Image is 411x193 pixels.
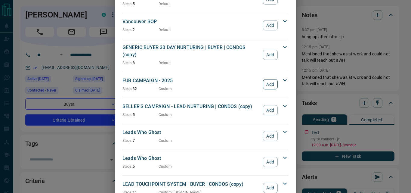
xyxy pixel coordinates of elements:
button: Add [263,20,278,30]
span: Steps: [122,164,133,169]
button: Add [263,183,278,193]
div: Leads Who GhostSteps:7CustomAdd [122,128,289,145]
span: Steps: [122,87,133,91]
button: Add [263,79,278,89]
p: 5 [122,1,159,7]
div: Vancouver SOPSteps:2DefaultAdd [122,17,289,34]
div: SELLER'S CAMPAIGN - LEAD NURTURING | CONDOS (copy)Steps:5CustomAdd [122,102,289,119]
span: Steps: [122,139,133,143]
p: 2 [122,27,159,33]
p: LEAD TOUCHPOINT SYSTEM | BUYER | CONDOS (copy) [122,181,260,188]
button: Add [263,131,278,141]
button: Add [263,105,278,115]
button: Add [263,157,278,167]
p: Custom [159,112,172,117]
span: Steps: [122,61,133,65]
span: Steps: [122,28,133,32]
p: Custom [159,138,172,143]
div: GENERIC BUYER 30 DAY NURTURING | BUYER | CONDOS (copy)Steps:8DefaultAdd [122,43,289,67]
p: Leads Who Ghost [122,155,260,162]
div: FUB CAMPAIGN - 2025Steps:32CustomAdd [122,76,289,93]
p: 32 [122,86,159,92]
span: Steps: [122,2,133,6]
p: Vancouver SOP [122,18,260,25]
p: Leads Who Ghost [122,129,260,136]
p: Custom [159,86,172,92]
button: Add [263,50,278,60]
p: Default [159,1,171,7]
p: FUB CAMPAIGN - 2025 [122,77,260,84]
p: Custom [159,164,172,169]
p: Default [159,60,171,66]
p: 5 [122,164,159,169]
p: GENERIC BUYER 30 DAY NURTURING | BUYER | CONDOS (copy) [122,44,260,58]
p: 7 [122,138,159,143]
p: 8 [122,60,159,66]
p: Default [159,27,171,33]
div: Leads Who GhostSteps:5CustomAdd [122,154,289,170]
p: SELLER'S CAMPAIGN - LEAD NURTURING | CONDOS (copy) [122,103,260,110]
span: Steps: [122,113,133,117]
p: 5 [122,112,159,117]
